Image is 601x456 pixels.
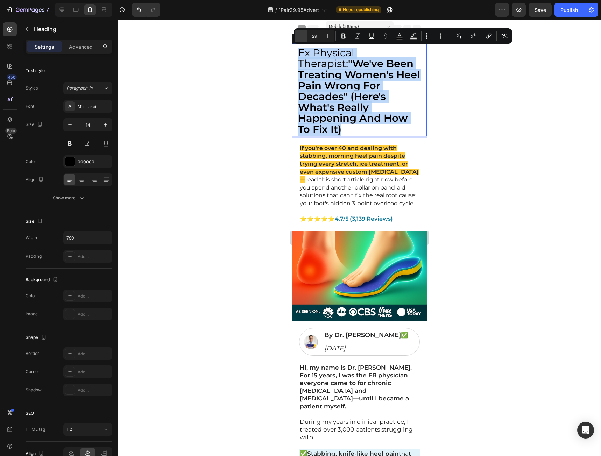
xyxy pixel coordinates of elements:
span: Paragraph 1* [66,85,93,91]
p: Settings [35,43,54,50]
div: 450 [7,74,17,80]
div: Align [26,175,45,185]
div: Add... [78,387,111,393]
div: Beta [5,128,17,134]
div: 000000 [78,159,111,165]
p: ✅ that made taking those first morning steps feel like walking on broken glass [8,430,127,453]
div: Width [26,235,37,241]
div: Open Intercom Messenger [577,422,594,439]
div: Corner [26,369,40,375]
div: Add... [78,254,111,260]
div: Editor contextual toolbar [294,28,512,44]
div: Add... [78,311,111,318]
div: Shadow [26,387,42,393]
p: 7 [46,6,49,14]
div: Montserrat [78,104,111,110]
button: H2 [63,423,112,436]
div: HTML tag [26,426,45,433]
div: Add... [78,369,111,375]
p: Heading [34,25,109,33]
span: H2 [66,427,72,432]
div: Color [26,293,36,299]
span: 1Pair29.95Advert [278,6,319,14]
div: Image [26,311,38,317]
div: Color [26,158,36,165]
div: Font [26,103,34,109]
button: Publish [554,3,584,17]
div: Publish [560,6,578,14]
button: 7 [3,3,52,17]
input: Auto [64,231,112,244]
p: Advanced [69,43,93,50]
div: Background [26,275,59,285]
button: Paragraph 1* [63,82,112,94]
div: Styles [26,85,38,91]
span: Need republishing [343,7,379,13]
div: Border [26,350,39,357]
div: Size [26,217,44,226]
span: Save [535,7,546,13]
strong: Stabbing, knife-like heel pain [15,430,107,437]
div: Text style [26,67,45,74]
button: Show more [26,192,112,204]
div: SEO [26,410,34,416]
div: Size [26,120,44,129]
button: Save [529,3,552,17]
div: Shape [26,333,48,342]
div: Add... [78,293,111,299]
div: Show more [53,194,85,201]
span: / [275,6,277,14]
div: Add... [78,351,111,357]
div: Undo/Redo [132,3,160,17]
div: Padding [26,253,42,259]
iframe: Design area [292,20,427,456]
